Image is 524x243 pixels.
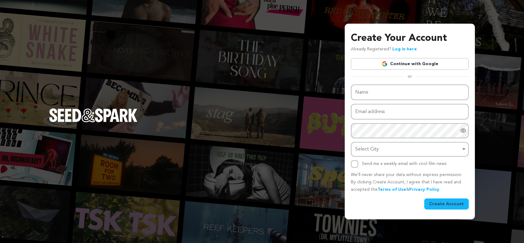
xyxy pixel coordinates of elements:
[351,58,469,70] a: Continue with Google
[378,187,406,192] a: Terms of Use
[351,84,469,100] input: Name
[49,108,138,122] img: Seed&Spark Logo
[355,145,461,154] div: Select City
[382,61,388,67] img: Google logo
[351,31,469,46] h3: Create Your Account
[424,198,469,210] button: Create Account
[409,187,439,192] a: Privacy Policy
[460,127,466,134] a: Show password as plain text. Warning: this will display your password on the screen.
[49,108,138,134] a: Seed&Spark Homepage
[351,171,469,193] p: We’ll never share your data without express permission. By clicking Create Account, I agree that ...
[404,73,416,80] span: or
[362,162,447,166] label: Send me a weekly email with cool film news
[351,46,417,53] p: Already Registered?
[351,104,469,120] input: Email address
[392,47,417,51] a: Log in here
